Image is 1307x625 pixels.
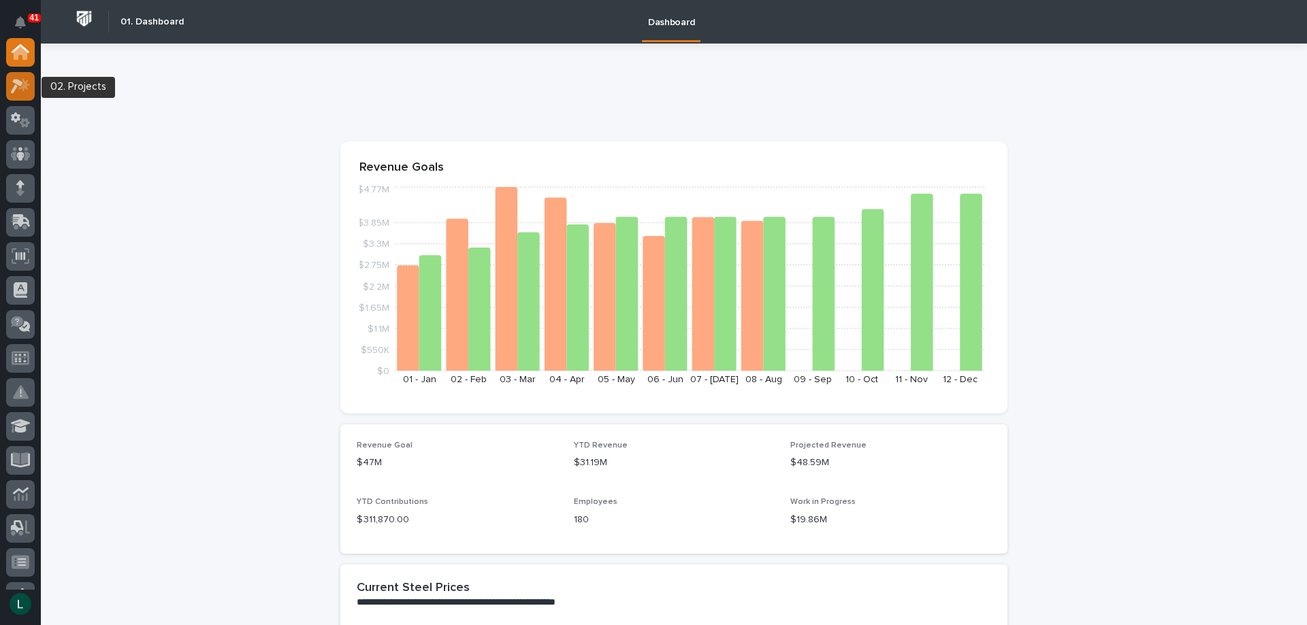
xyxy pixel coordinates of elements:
[71,6,97,31] img: Workspace Logo
[895,375,928,384] text: 11 - Nov
[574,498,617,506] span: Employees
[790,456,991,470] p: $48.59M
[574,513,775,527] p: 180
[357,441,413,450] span: Revenue Goal
[403,375,436,384] text: 01 - Jan
[357,498,428,506] span: YTD Contributions
[17,16,35,38] div: Notifications41
[6,8,35,37] button: Notifications
[361,345,389,354] tspan: $550K
[357,513,558,527] p: $ 311,870.00
[377,367,389,376] tspan: $0
[647,375,683,384] text: 06 - Jun
[358,260,389,270] tspan: $2.75M
[790,441,867,450] span: Projected Revenue
[690,375,739,384] text: 07 - [DATE]
[6,590,35,618] button: users-avatar
[357,185,389,195] tspan: $4.77M
[30,13,39,22] p: 41
[745,375,782,384] text: 08 - Aug
[790,513,991,527] p: $19.86M
[598,375,635,384] text: 05 - May
[363,239,389,249] tspan: $3.3M
[120,16,184,28] h2: 01. Dashboard
[357,218,389,228] tspan: $3.85M
[357,581,470,596] h2: Current Steel Prices
[574,441,628,450] span: YTD Revenue
[368,324,389,333] tspan: $1.1M
[500,375,536,384] text: 03 - Mar
[845,375,878,384] text: 10 - Oct
[549,375,585,384] text: 04 - Apr
[359,161,988,175] p: Revenue Goals
[943,375,978,384] text: 12 - Dec
[451,375,487,384] text: 02 - Feb
[790,498,856,506] span: Work in Progress
[794,375,832,384] text: 09 - Sep
[359,303,389,312] tspan: $1.65M
[574,456,775,470] p: $31.19M
[357,456,558,470] p: $47M
[363,282,389,291] tspan: $2.2M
